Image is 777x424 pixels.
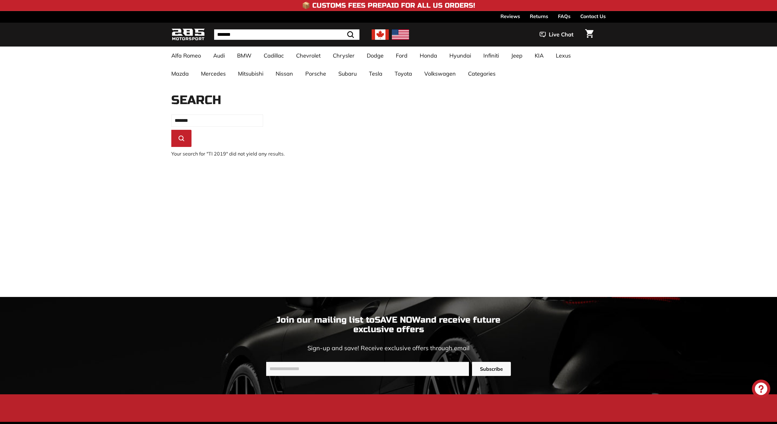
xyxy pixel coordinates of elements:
[462,65,502,83] a: Categories
[195,65,232,83] a: Mercedes
[171,150,606,157] p: Your search for "TI 2019" did not yield any results.
[207,47,231,65] a: Audi
[414,47,443,65] a: Honda
[549,31,574,39] span: Live Chat
[302,2,475,9] h4: 📦 Customs Fees Prepaid for All US Orders!
[582,24,597,45] a: Cart
[418,65,462,83] a: Volkswagen
[231,47,258,65] a: BMW
[500,11,520,21] a: Reviews
[443,47,477,65] a: Hyundai
[266,315,511,334] p: Join our mailing list to and receive future exclusive offers
[529,47,550,65] a: KIA
[530,11,548,21] a: Returns
[165,47,207,65] a: Alfa Romeo
[558,11,571,21] a: FAQs
[327,47,361,65] a: Chrysler
[290,47,327,65] a: Chevrolet
[232,65,270,83] a: Mitsubishi
[390,47,414,65] a: Ford
[171,93,606,107] h1: Search
[171,28,205,42] img: Logo_285_Motorsport_areodynamics_components
[363,65,388,83] a: Tesla
[332,65,363,83] a: Subaru
[361,47,390,65] a: Dodge
[580,11,606,21] a: Contact Us
[532,27,582,42] button: Live Chat
[477,47,505,65] a: Infiniti
[171,114,263,127] input: Search
[750,380,772,400] inbox-online-store-chat: Shopify online store chat
[214,29,359,40] input: Search
[258,47,290,65] a: Cadillac
[505,47,529,65] a: Jeep
[480,366,503,373] span: Subscribe
[270,65,299,83] a: Nissan
[388,65,418,83] a: Toyota
[550,47,577,65] a: Lexus
[472,362,511,376] button: Subscribe
[165,65,195,83] a: Mazda
[375,315,420,325] strong: SAVE NOW
[266,343,511,353] p: Sign-up and save! Receive exclusive offers through email
[299,65,332,83] a: Porsche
